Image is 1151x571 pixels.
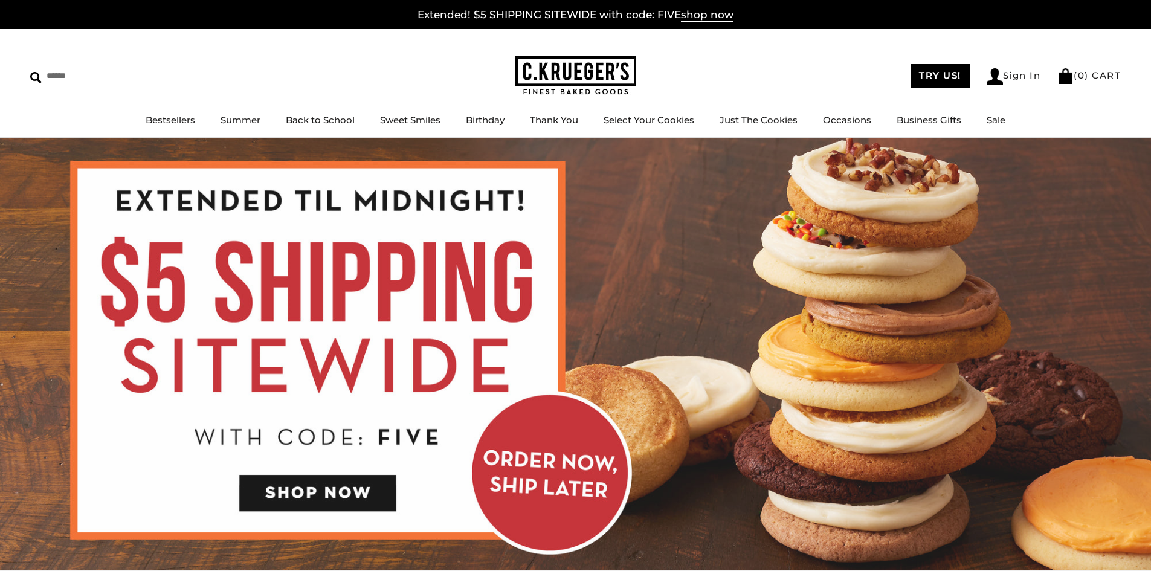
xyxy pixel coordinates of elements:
a: Extended! $5 SHIPPING SITEWIDE with code: FIVEshop now [418,8,733,22]
span: shop now [681,8,733,22]
a: Thank You [530,114,578,126]
a: Bestsellers [146,114,195,126]
a: Sign In [987,68,1041,85]
img: Account [987,68,1003,85]
span: 0 [1078,69,1085,81]
a: Summer [221,114,260,126]
a: Just The Cookies [720,114,798,126]
a: Back to School [286,114,355,126]
a: Occasions [823,114,871,126]
img: Search [30,72,42,83]
img: C.KRUEGER'S [515,56,636,95]
input: Search [30,66,174,85]
a: Sweet Smiles [380,114,440,126]
a: Birthday [466,114,505,126]
a: TRY US! [911,64,970,88]
a: Select Your Cookies [604,114,694,126]
a: Business Gifts [897,114,961,126]
img: Bag [1057,68,1074,84]
a: Sale [987,114,1005,126]
a: (0) CART [1057,69,1121,81]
